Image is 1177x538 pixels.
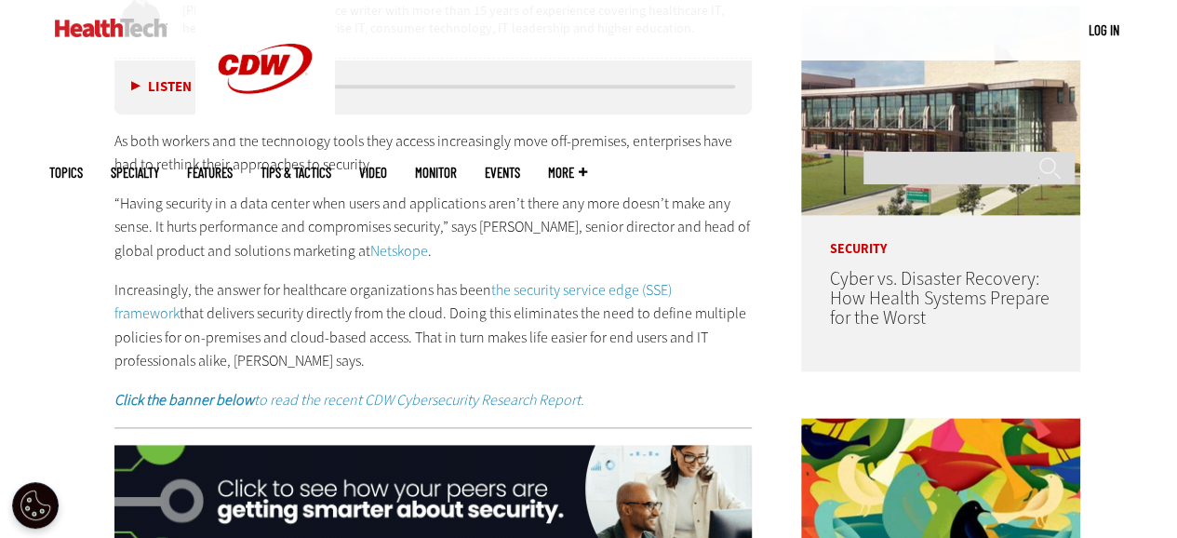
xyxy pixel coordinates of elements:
div: User menu [1089,20,1119,40]
a: Tips & Tactics [261,166,331,180]
a: MonITor [415,166,457,180]
a: Video [359,166,387,180]
p: Security [801,215,1080,256]
span: Topics [49,166,83,180]
a: Events [485,166,520,180]
a: Features [187,166,233,180]
em: to read the recent CDW Cybersecurity Research Report. [114,390,584,410]
a: Cyber vs. Disaster Recovery: How Health Systems Prepare for the Worst [829,266,1049,330]
p: Increasingly, the answer for healthcare organizations has been that delivers security directly fr... [114,278,753,373]
span: Specialty [111,166,159,180]
a: Log in [1089,21,1119,38]
div: Cookie Settings [12,482,59,529]
span: More [548,166,587,180]
p: “Having security in a data center when users and applications aren’t there any more doesn’t make ... [114,192,753,263]
a: Netskope [370,241,428,261]
img: Home [55,19,167,37]
a: CDW [195,123,335,142]
button: Open Preferences [12,482,59,529]
strong: Click the banner below [114,390,254,410]
a: Click the banner belowto read the recent CDW Cybersecurity Research Report. [114,390,584,410]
